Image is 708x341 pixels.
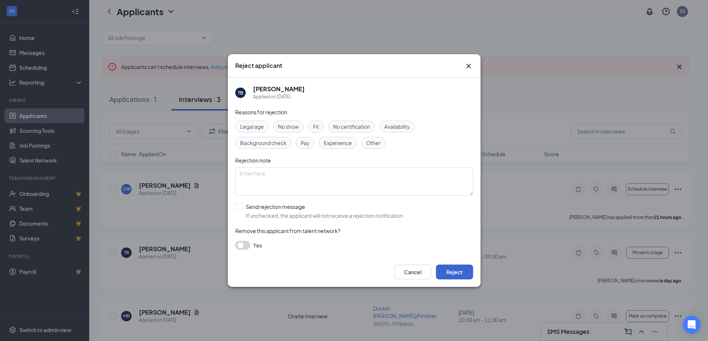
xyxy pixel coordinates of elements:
button: Reject [436,265,473,279]
h5: [PERSON_NAME] [253,85,305,93]
span: Reasons for rejection [235,109,287,115]
span: No show [278,122,299,131]
h3: Reject applicant [235,62,282,70]
span: Fit [313,122,319,131]
span: Rejection note [235,157,271,164]
span: Experience [324,139,352,147]
span: Yes [253,241,262,250]
div: TB [238,90,243,96]
span: Pay [301,139,310,147]
svg: Cross [464,62,473,71]
span: Background check [240,139,287,147]
span: Other [366,139,381,147]
div: Open Intercom Messenger [683,316,701,334]
span: Availability [384,122,410,131]
div: Applied on [DATE] [253,93,305,101]
span: Legal age [240,122,264,131]
button: Cancel [394,265,431,279]
span: Remove this applicant from talent network? [235,227,340,234]
button: Close [464,62,473,71]
span: No certification [333,122,370,131]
